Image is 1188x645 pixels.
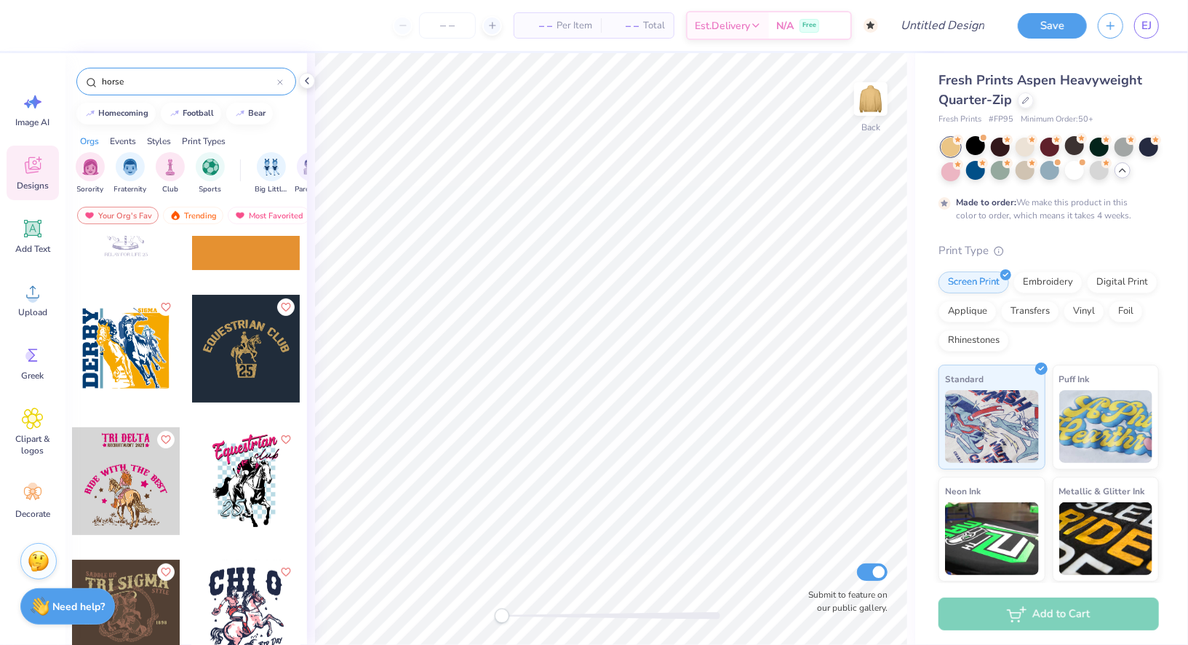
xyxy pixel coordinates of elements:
[956,197,1016,208] strong: Made to order:
[1087,272,1157,293] div: Digital Print
[419,12,476,39] input: – –
[202,159,219,175] img: Sports Image
[183,109,215,117] div: football
[157,298,175,316] button: Like
[1064,301,1104,322] div: Vinyl
[22,370,44,381] span: Greek
[295,152,328,195] div: filter for Parent's Weekend
[557,18,592,33] span: Per Item
[196,152,225,195] div: filter for Sports
[76,103,156,124] button: homecoming
[255,152,288,195] button: filter button
[99,109,149,117] div: homecoming
[157,563,175,581] button: Like
[643,18,665,33] span: Total
[163,207,223,224] div: Trending
[147,135,171,148] div: Styles
[157,431,175,448] button: Like
[610,18,639,33] span: – –
[1059,502,1153,575] img: Metallic & Glitter Ink
[84,109,96,118] img: trend_line.gif
[295,184,328,195] span: Parent's Weekend
[938,114,981,126] span: Fresh Prints
[249,109,266,117] div: bear
[16,116,50,128] span: Image AI
[989,114,1013,126] span: # FP95
[938,71,1142,108] span: Fresh Prints Aspen Heavyweight Quarter-Zip
[84,210,95,221] img: most_fav.gif
[1001,301,1059,322] div: Transfers
[776,18,794,33] span: N/A
[945,371,984,387] span: Standard
[1059,371,1090,387] span: Puff Ink
[199,184,222,195] span: Sports
[277,563,295,581] button: Like
[945,502,1039,575] img: Neon Ink
[1059,390,1153,463] img: Puff Ink
[161,103,221,124] button: football
[228,207,310,224] div: Most Favorited
[1141,17,1152,34] span: EJ
[295,152,328,195] button: filter button
[802,20,816,31] span: Free
[263,159,279,175] img: Big Little Reveal Image
[695,18,750,33] span: Est. Delivery
[938,330,1009,352] div: Rhinestones
[303,159,320,175] img: Parent's Weekend Image
[110,135,136,148] div: Events
[76,152,105,195] div: filter for Sorority
[856,84,885,114] img: Back
[1109,301,1143,322] div: Foil
[234,210,246,221] img: most_fav.gif
[956,196,1135,222] div: We make this product in this color to order, which means it takes 4 weeks.
[114,184,147,195] span: Fraternity
[162,159,178,175] img: Club Image
[234,109,246,118] img: trend_line.gif
[1013,272,1083,293] div: Embroidery
[169,109,180,118] img: trend_line.gif
[277,298,295,316] button: Like
[77,207,159,224] div: Your Org's Fav
[170,210,181,221] img: trending.gif
[255,184,288,195] span: Big Little Reveal
[9,433,57,456] span: Clipart & logos
[938,242,1159,259] div: Print Type
[15,508,50,520] span: Decorate
[76,152,105,195] button: filter button
[196,152,225,195] button: filter button
[162,184,178,195] span: Club
[82,159,99,175] img: Sorority Image
[80,135,99,148] div: Orgs
[945,483,981,499] span: Neon Ink
[226,103,273,124] button: bear
[889,11,996,40] input: Untitled Design
[114,152,147,195] button: filter button
[1018,13,1087,39] button: Save
[122,159,138,175] img: Fraternity Image
[861,121,880,134] div: Back
[938,272,1009,293] div: Screen Print
[77,184,104,195] span: Sorority
[156,152,185,195] div: filter for Club
[277,431,295,448] button: Like
[15,243,50,255] span: Add Text
[1021,114,1093,126] span: Minimum Order: 50 +
[1059,483,1145,499] span: Metallic & Glitter Ink
[53,600,105,614] strong: Need help?
[114,152,147,195] div: filter for Fraternity
[100,74,277,89] input: Try "Alpha"
[182,135,226,148] div: Print Types
[156,152,185,195] button: filter button
[800,588,888,614] label: Submit to feature on our public gallery.
[938,301,997,322] div: Applique
[1134,13,1159,39] a: EJ
[17,180,49,191] span: Designs
[523,18,552,33] span: – –
[945,390,1039,463] img: Standard
[255,152,288,195] div: filter for Big Little Reveal
[495,609,509,623] div: Accessibility label
[18,306,47,318] span: Upload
